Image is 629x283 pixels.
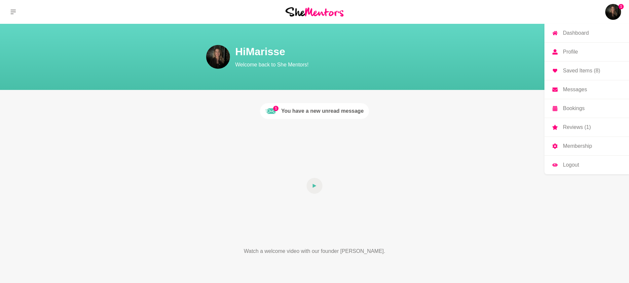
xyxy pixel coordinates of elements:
img: Unread message [265,106,276,116]
a: 1Unread messageYou have a new unread message [260,103,369,119]
a: Messages [544,80,629,99]
a: Reviews (1) [544,118,629,137]
p: Membership [563,143,592,149]
p: Reviews (1) [563,125,591,130]
h1: Hi Marisse [235,45,473,58]
p: Dashboard [563,30,589,36]
p: Welcome back to She Mentors! [235,61,473,69]
p: Profile [563,49,578,55]
p: Bookings [563,106,585,111]
p: Messages [563,87,587,92]
p: Logout [563,162,579,168]
a: Bookings [544,99,629,118]
span: 1 [273,106,278,111]
p: Saved Items (8) [563,68,600,73]
p: Watch a welcome video with our founder [PERSON_NAME]. [219,247,410,255]
a: Marisse van den Berg1DashboardProfileSaved Items (8)MessagesBookingsReviews (1)MembershipLogout [605,4,621,20]
img: Marisse van den Berg [206,45,230,69]
a: Saved Items (8) [544,61,629,80]
span: 1 [618,4,624,9]
img: She Mentors Logo [285,7,344,16]
div: You have a new unread message [281,107,364,115]
img: Marisse van den Berg [605,4,621,20]
a: Profile [544,43,629,61]
a: Dashboard [544,24,629,42]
